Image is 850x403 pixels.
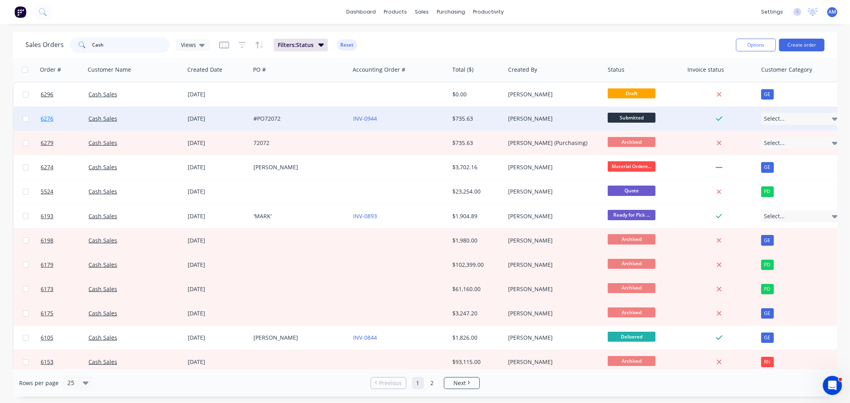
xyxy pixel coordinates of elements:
div: [DATE] [188,334,247,342]
div: [PERSON_NAME] [508,237,597,245]
div: $102,399.00 [453,261,500,269]
div: [PERSON_NAME] [508,285,597,293]
div: [DATE] [188,163,247,171]
a: INV-0893 [353,212,377,220]
div: $0.00 [453,90,500,98]
span: Draft [608,88,656,98]
span: Select... [764,139,785,147]
a: Cash Sales [88,115,117,122]
span: Previous [379,379,402,387]
div: settings [757,6,787,18]
div: GE [761,162,774,172]
div: [PERSON_NAME] [508,163,597,171]
span: 6279 [41,139,53,147]
div: [DATE] [188,139,247,147]
div: $23,254.00 [453,188,500,196]
span: 6198 [41,237,53,245]
a: Cash Sales [88,237,117,244]
a: Cash Sales [88,309,117,317]
div: [PERSON_NAME] [508,334,597,342]
div: RN [761,357,774,367]
div: $3,702.16 [453,163,500,171]
div: [PERSON_NAME] [508,309,597,317]
img: Factory [14,6,26,18]
div: [DATE] [188,115,247,123]
span: Rows per page [19,379,59,387]
div: productivity [469,6,508,18]
a: 6173 [41,277,88,301]
a: Cash Sales [88,358,117,366]
div: GE [761,235,774,245]
span: 6105 [41,334,53,342]
iframe: Intercom live chat [823,376,842,395]
div: Invoice status [687,66,724,74]
span: 5524 [41,188,53,196]
a: Cash Sales [88,334,117,341]
span: Select... [764,115,785,123]
span: Select... [764,212,785,220]
a: 5524 [41,180,88,203]
span: 6179 [41,261,53,269]
div: [PERSON_NAME] [508,115,597,123]
div: $93,115.00 [453,358,500,366]
div: PD [761,186,774,197]
div: [DATE] [188,358,247,366]
span: Archived [608,283,656,293]
div: [DATE] [188,285,247,293]
div: [PERSON_NAME] [508,261,597,269]
span: Filters: Status [278,41,314,49]
a: Cash Sales [88,139,117,147]
span: 6193 [41,212,53,220]
div: sales [411,6,433,18]
div: products [380,6,411,18]
div: purchasing [433,6,469,18]
a: 6198 [41,229,88,252]
a: Cash Sales [88,90,117,98]
a: Cash Sales [88,212,117,220]
div: [PERSON_NAME] [508,90,597,98]
div: PO # [253,66,266,74]
div: $735.63 [453,115,500,123]
span: Quote [608,186,656,196]
span: 6274 [41,163,53,171]
div: $61,160.00 [453,285,500,293]
span: 6276 [41,115,53,123]
input: Search... [92,37,170,53]
a: 6276 [41,107,88,131]
div: 72072 [253,139,342,147]
a: 6274 [41,155,88,179]
span: Next [453,379,466,387]
a: Cash Sales [88,261,117,268]
div: [DATE] [188,212,247,220]
a: Page 1 is your current page [412,377,424,389]
a: Previous page [371,379,406,387]
div: Status [608,66,624,74]
span: Archived [608,234,656,244]
a: 6179 [41,253,88,277]
div: [DATE] [188,309,247,317]
span: Views [181,41,196,49]
a: Next page [444,379,479,387]
span: Submitted [608,113,656,123]
div: $1,904.89 [453,212,500,220]
a: dashboard [342,6,380,18]
div: [PERSON_NAME] [253,334,342,342]
a: 6153 [41,350,88,374]
a: 6105 [41,326,88,350]
span: Archived [608,137,656,147]
a: 6296 [41,82,88,106]
div: Total ($) [452,66,473,74]
div: Created Date [187,66,222,74]
span: AM [828,8,836,16]
div: Customer Category [761,66,812,74]
div: GE [761,333,774,343]
div: #PO72072 [253,115,342,123]
a: 6193 [41,204,88,228]
a: Page 2 [426,377,438,389]
div: [DATE] [188,90,247,98]
span: Material Ordere... [608,161,656,171]
button: Create order [779,39,824,51]
span: Delivered [608,332,656,342]
div: $3,247.20 [453,309,500,317]
button: Options [736,39,776,51]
